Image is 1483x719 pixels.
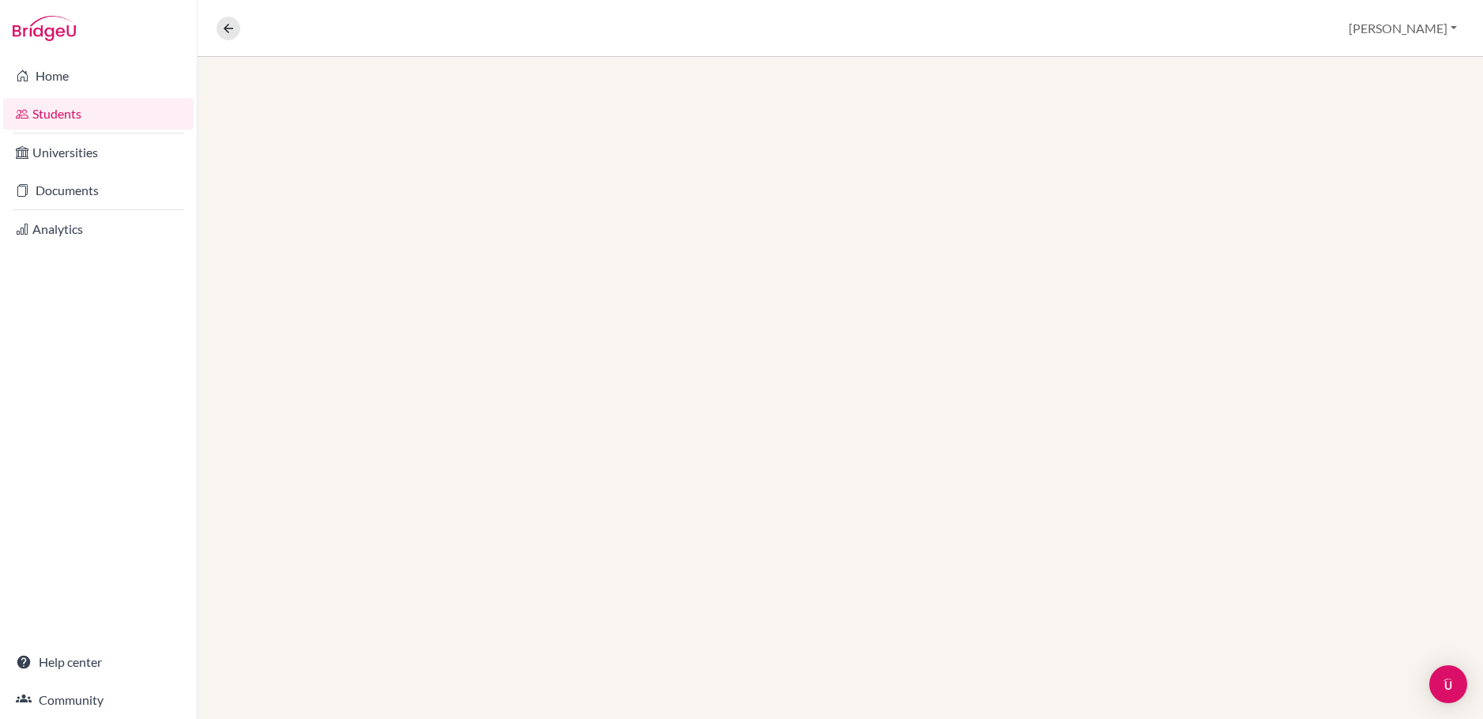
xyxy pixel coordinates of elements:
a: Documents [3,175,194,206]
a: Universities [3,137,194,168]
a: Community [3,684,194,716]
a: Students [3,98,194,130]
a: Analytics [3,213,194,245]
div: Open Intercom Messenger [1429,665,1467,703]
a: Help center [3,646,194,678]
a: Home [3,60,194,92]
button: [PERSON_NAME] [1342,13,1464,43]
img: Bridge-U [13,16,76,41]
